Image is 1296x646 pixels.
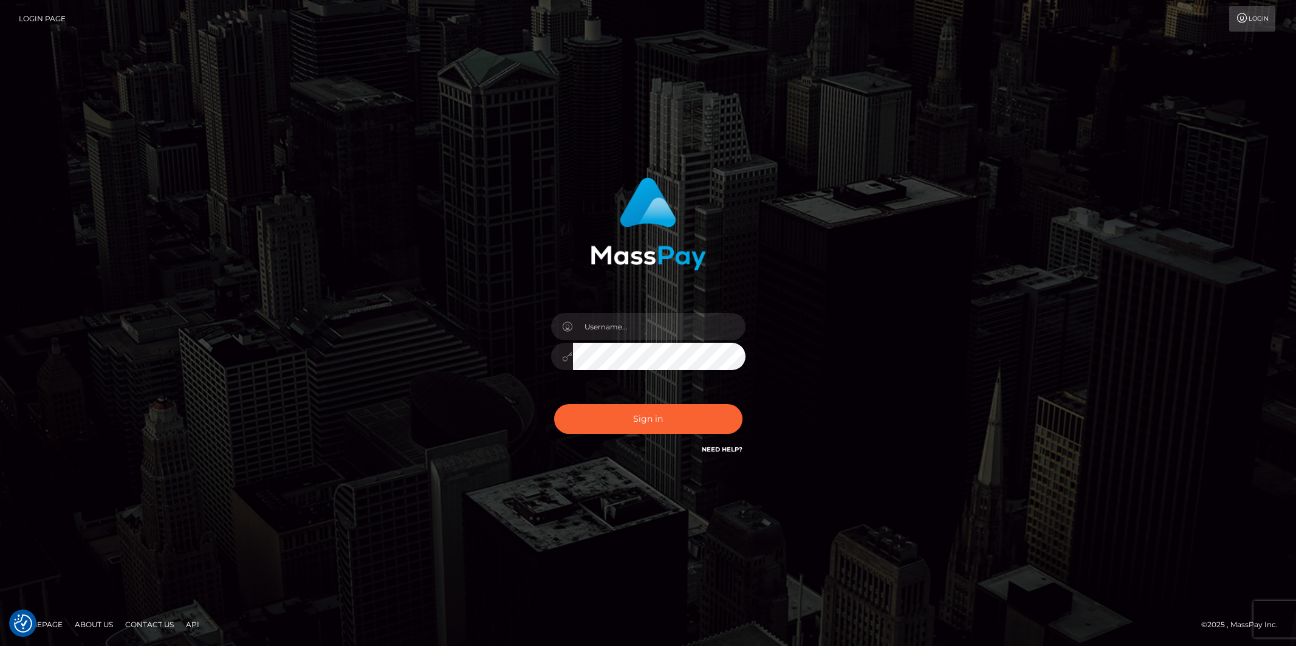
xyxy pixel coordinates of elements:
[702,445,742,453] a: Need Help?
[13,615,67,634] a: Homepage
[19,6,66,32] a: Login Page
[181,615,204,634] a: API
[1229,6,1275,32] a: Login
[14,614,32,633] button: Consent Preferences
[70,615,118,634] a: About Us
[573,313,746,340] input: Username...
[14,614,32,633] img: Revisit consent button
[120,615,179,634] a: Contact Us
[554,404,742,434] button: Sign in
[591,177,706,270] img: MassPay Login
[1201,618,1287,631] div: © 2025 , MassPay Inc.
